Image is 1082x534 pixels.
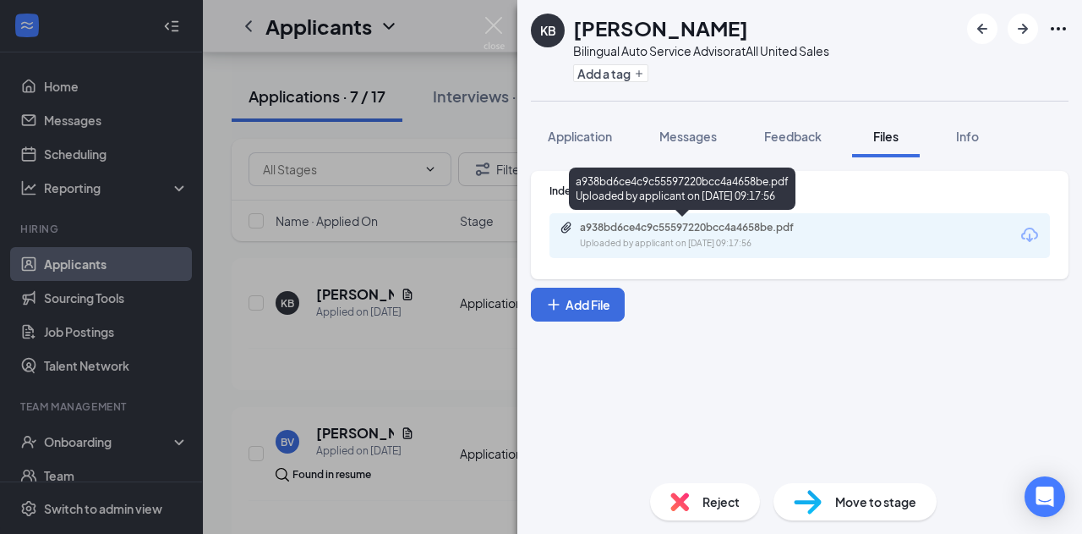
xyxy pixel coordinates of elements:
svg: Plus [634,69,644,79]
button: PlusAdd a tag [573,64,648,82]
h1: [PERSON_NAME] [573,14,748,42]
svg: Download [1019,225,1040,245]
button: ArrowLeftNew [967,14,997,44]
svg: Paperclip [560,221,573,234]
span: Application [548,129,612,144]
svg: Plus [545,296,562,313]
span: Files [873,129,899,144]
div: Bilingual Auto Service Advisor at All United Sales [573,42,829,59]
span: Move to stage [835,493,916,511]
div: KB [540,22,556,39]
div: a938bd6ce4c9c55597220bcc4a4658be.pdf Uploaded by applicant on [DATE] 09:17:56 [569,168,795,210]
button: ArrowRight [1008,14,1038,44]
div: Uploaded by applicant on [DATE] 09:17:56 [580,237,833,250]
svg: ArrowRight [1013,19,1033,39]
div: a938bd6ce4c9c55597220bcc4a4658be.pdf [580,221,817,234]
svg: Ellipses [1048,19,1068,39]
span: Info [956,129,979,144]
span: Reject [702,493,740,511]
a: Paperclipa938bd6ce4c9c55597220bcc4a4658be.pdfUploaded by applicant on [DATE] 09:17:56 [560,221,833,250]
svg: ArrowLeftNew [972,19,992,39]
div: Indeed Resume [549,184,1050,198]
div: Open Intercom Messenger [1025,476,1065,517]
span: Messages [659,129,717,144]
button: Add FilePlus [531,288,625,322]
span: Feedback [764,129,822,144]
